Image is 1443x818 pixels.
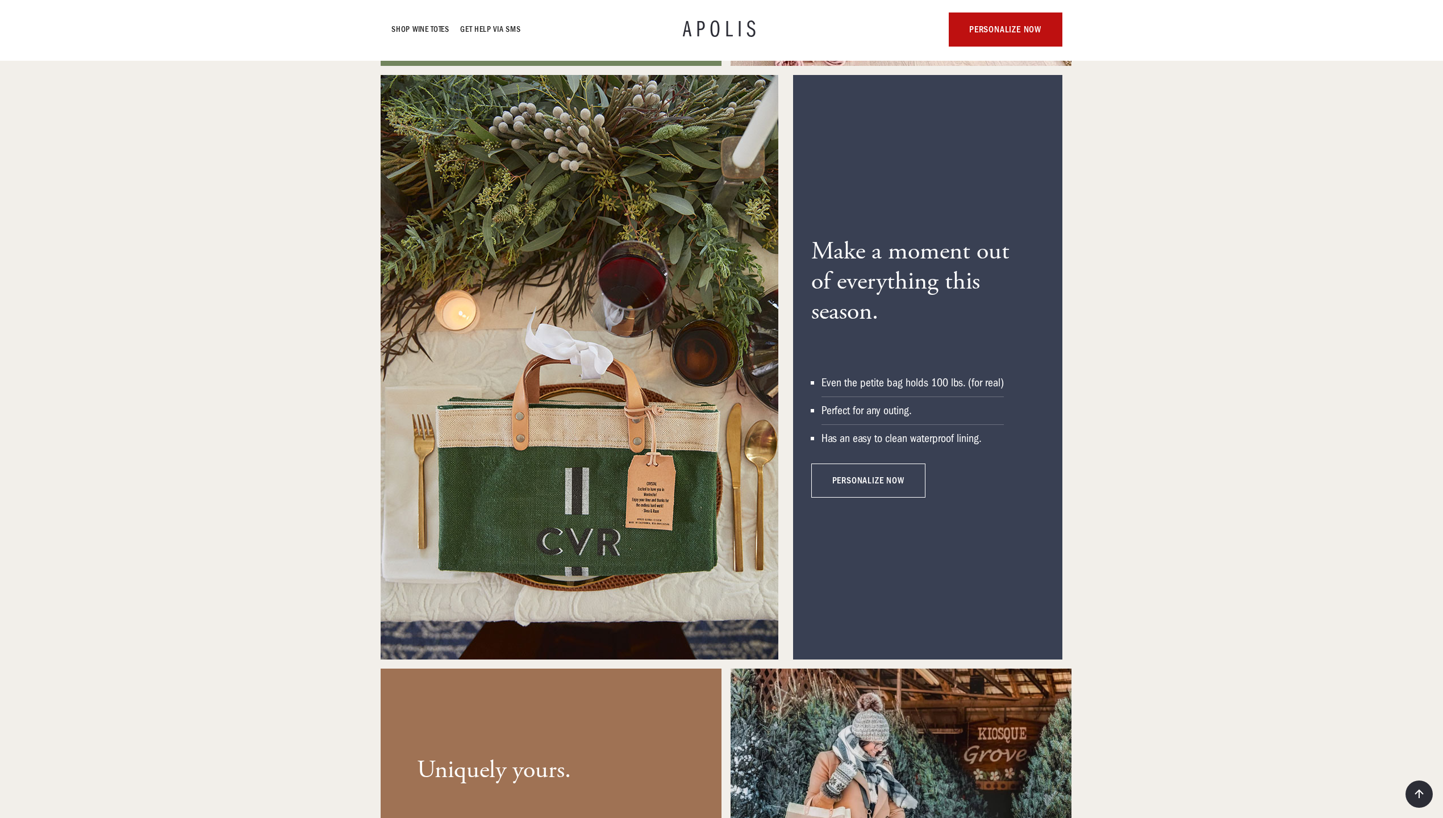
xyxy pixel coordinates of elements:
img: A market bag holding gifts for an event [381,75,778,660]
div: Perfect for any outing. [821,404,1004,418]
h3: Uniquely yours. [417,756,571,786]
a: APOLIS [683,18,760,41]
div: Even the petite bag holds 100 lbs. (for real) [821,376,1004,390]
a: Shop Wine Totes [392,23,449,36]
a: Personalize now [949,12,1062,47]
div: Has an easy to clean waterproof lining. [821,432,1004,445]
a: GET HELP VIA SMS [461,23,521,36]
h3: Make a moment out of everything this season. [811,237,1029,327]
a: Personalize now [811,464,925,498]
